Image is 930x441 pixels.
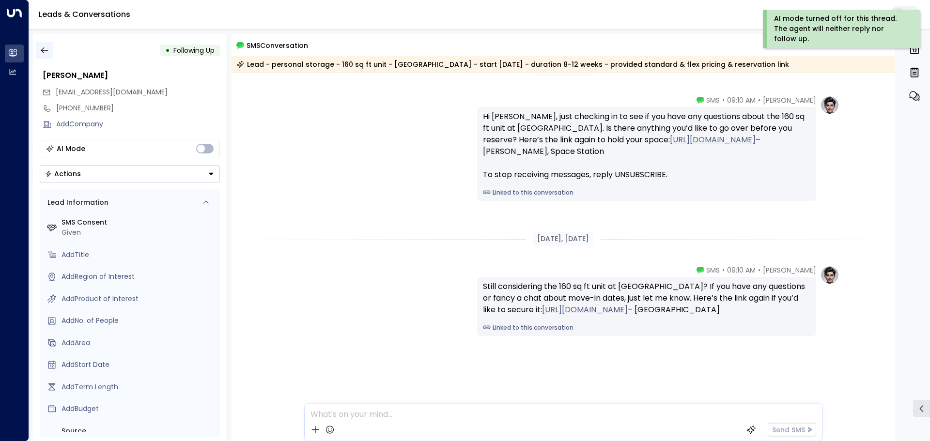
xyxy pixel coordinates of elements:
[62,426,216,436] label: Source
[62,316,216,326] div: AddNo. of People
[483,323,810,332] a: Linked to this conversation
[758,265,760,275] span: •
[56,119,220,129] div: AddCompany
[62,228,216,238] div: Given
[727,265,756,275] span: 09:10 AM
[236,60,789,69] div: Lead - personal storage - 160 sq ft unit - [GEOGRAPHIC_DATA] - start [DATE] - duration 8-12 weeks...
[165,42,170,59] div: •
[763,265,816,275] span: [PERSON_NAME]
[62,217,216,228] label: SMS Consent
[706,265,720,275] span: SMS
[62,294,216,304] div: AddProduct of Interest
[542,304,628,316] a: [URL][DOMAIN_NAME]
[763,95,816,105] span: [PERSON_NAME]
[44,198,108,208] div: Lead Information
[670,134,756,146] a: [URL][DOMAIN_NAME]
[40,165,220,182] div: Button group with a nested menu
[820,95,839,115] img: profile-logo.png
[57,144,85,153] div: AI Mode
[62,404,216,414] div: AddBudget
[62,382,216,392] div: AddTerm Length
[483,188,810,197] a: Linked to this conversation
[62,360,216,370] div: AddStart Date
[722,265,725,275] span: •
[247,40,308,51] span: SMS Conversation
[45,169,81,178] div: Actions
[706,95,720,105] span: SMS
[483,111,810,181] div: Hi [PERSON_NAME], just checking in to see if you have any questions about the 160 sq ft unit at [...
[727,95,756,105] span: 09:10 AM
[56,87,168,97] span: amybeccalou93@gmail.com
[758,95,760,105] span: •
[56,103,220,113] div: [PHONE_NUMBER]
[56,87,168,97] span: [EMAIL_ADDRESS][DOMAIN_NAME]
[533,232,593,246] div: [DATE], [DATE]
[483,281,810,316] div: Still considering the 160 sq ft unit at [GEOGRAPHIC_DATA]? If you have any questions or fancy a c...
[43,70,220,81] div: [PERSON_NAME]
[820,265,839,285] img: profile-logo.png
[40,165,220,182] button: Actions
[62,250,216,260] div: AddTitle
[39,9,130,20] a: Leads & Conversations
[774,14,907,44] div: AI mode turned off for this thread. The agent will neither reply nor follow up.
[173,46,215,55] span: Following Up
[722,95,725,105] span: •
[62,272,216,282] div: AddRegion of Interest
[62,338,216,348] div: AddArea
